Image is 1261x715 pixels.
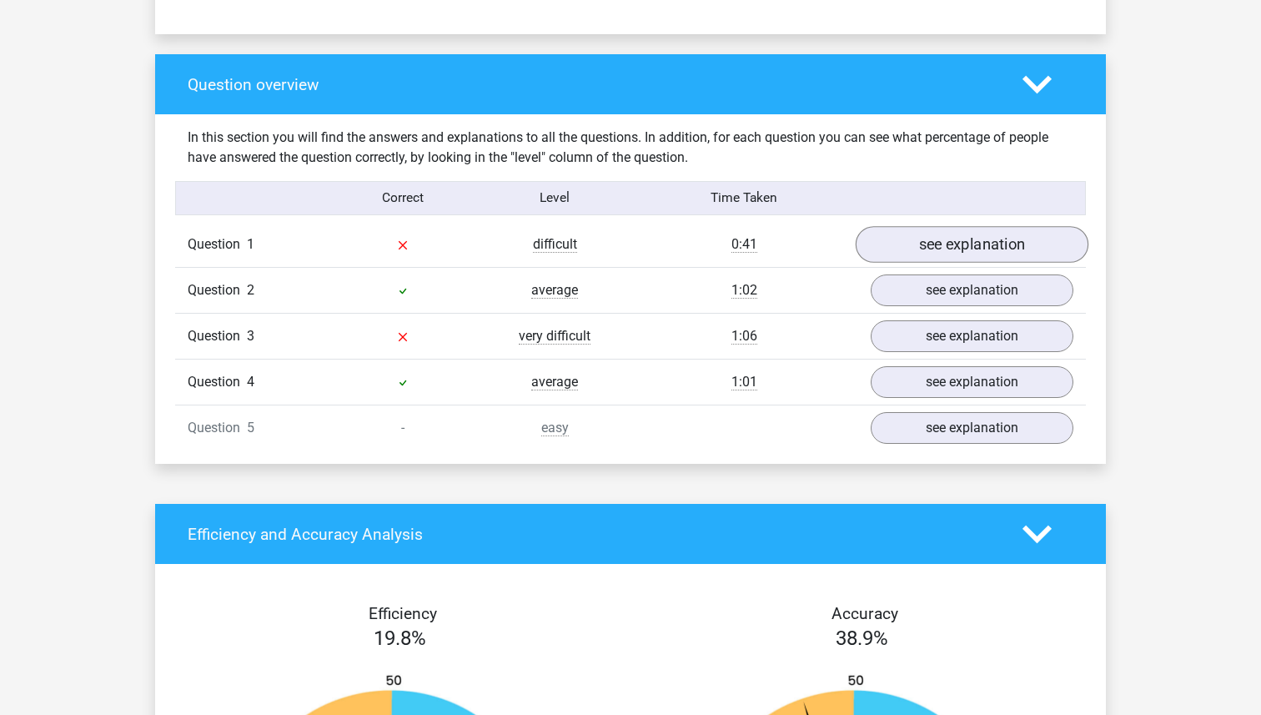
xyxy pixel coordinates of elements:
[188,372,247,392] span: Question
[247,236,254,252] span: 1
[328,189,480,208] div: Correct
[731,374,757,390] span: 1:01
[731,328,757,345] span: 1:06
[188,75,997,94] h4: Question overview
[731,236,757,253] span: 0:41
[247,374,254,390] span: 4
[175,128,1086,168] div: In this section you will find the answers and explanations to all the questions. In addition, for...
[650,604,1080,623] h4: Accuracy
[188,418,247,438] span: Question
[531,374,578,390] span: average
[247,282,254,298] span: 2
[247,420,254,436] span: 5
[533,236,577,253] span: difficult
[327,418,479,438] div: -
[479,189,630,208] div: Level
[836,627,888,650] span: 38.9%
[871,366,1073,398] a: see explanation
[188,525,997,544] h4: Efficiency and Accuracy Analysis
[531,282,578,299] span: average
[731,282,757,299] span: 1:02
[871,274,1073,306] a: see explanation
[856,227,1088,264] a: see explanation
[247,328,254,344] span: 3
[541,420,569,436] span: easy
[188,326,247,346] span: Question
[519,328,590,345] span: very difficult
[188,280,247,300] span: Question
[630,189,858,208] div: Time Taken
[871,320,1073,352] a: see explanation
[188,604,618,623] h4: Efficiency
[374,627,426,650] span: 19.8%
[188,234,247,254] span: Question
[871,412,1073,444] a: see explanation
